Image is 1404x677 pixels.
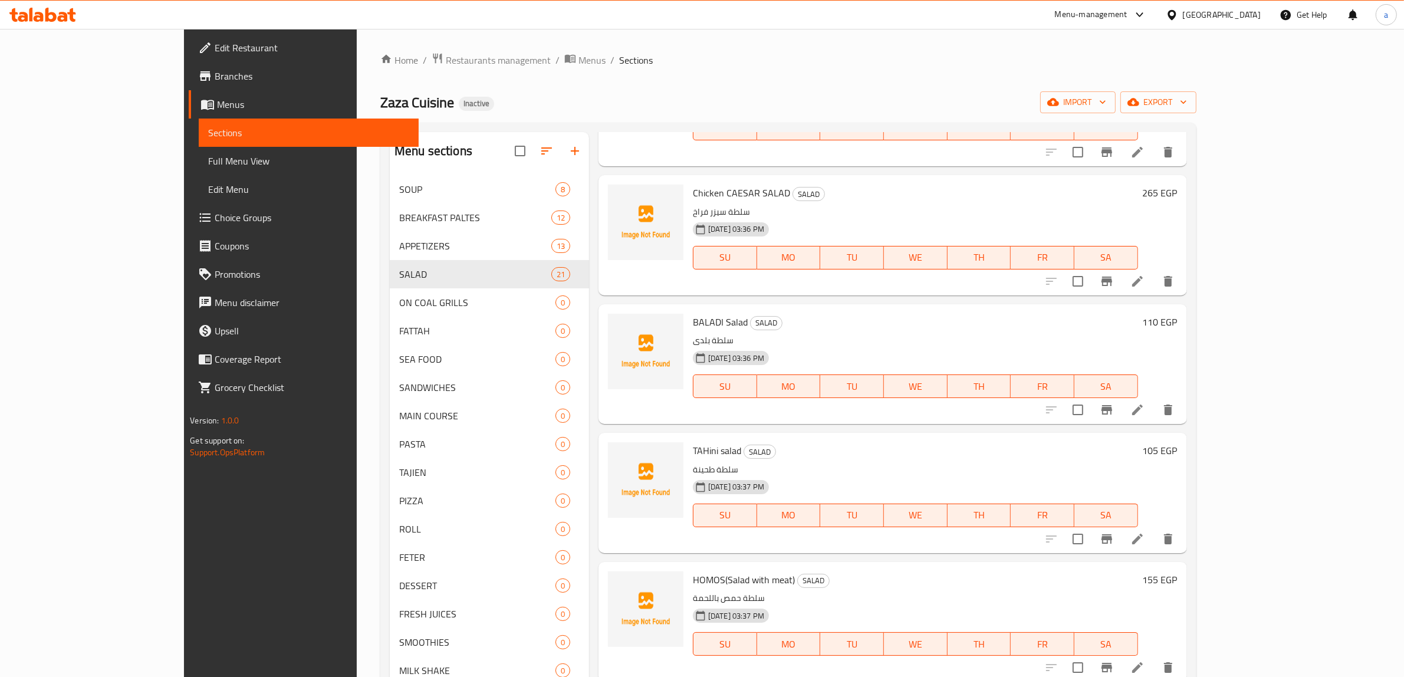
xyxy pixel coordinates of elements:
span: SA [1079,120,1133,137]
button: SA [1074,374,1138,398]
span: TH [952,120,1007,137]
span: Inactive [459,98,494,109]
span: FR [1015,636,1070,653]
a: Coupons [189,232,419,260]
button: delete [1154,525,1182,553]
div: Inactive [459,97,494,111]
span: 8 [556,184,570,195]
span: TU [825,249,879,266]
div: items [555,409,570,423]
span: Menus [578,53,606,67]
span: 1.0.0 [221,413,239,428]
span: 0 [556,552,570,563]
span: 21 [552,269,570,280]
span: 0 [556,524,570,535]
span: MO [762,249,816,266]
div: FATTAH0 [390,317,589,345]
button: SA [1074,504,1138,527]
div: PIZZA0 [390,487,589,515]
button: import [1040,91,1116,113]
span: SOUP [399,182,555,196]
span: ROLL [399,522,555,536]
span: TAJIEN [399,465,555,479]
span: 0 [556,297,570,308]
div: DESSERT0 [390,571,589,600]
span: SALAD [793,188,824,201]
span: 0 [556,439,570,450]
div: BREAKFAST PALTES12 [390,203,589,232]
span: Menu disclaimer [215,295,409,310]
span: FR [1015,249,1070,266]
li: / [610,53,614,67]
span: Grocery Checklist [215,380,409,395]
span: Version: [190,413,219,428]
a: Coverage Report [189,345,419,373]
a: Upsell [189,317,419,345]
span: 12 [552,212,570,224]
div: BREAKFAST PALTES [399,211,551,225]
div: items [555,437,570,451]
button: SA [1074,632,1138,656]
button: TH [948,374,1011,398]
span: [DATE] 03:36 PM [703,353,769,364]
button: delete [1154,396,1182,424]
span: SU [698,507,752,524]
a: Edit menu item [1130,145,1145,159]
a: Full Menu View [199,147,419,175]
span: Coverage Report [215,352,409,366]
span: SU [698,249,752,266]
button: TU [820,504,884,527]
a: Edit menu item [1130,532,1145,546]
img: BALADI Salad [608,314,683,389]
span: FETER [399,550,555,564]
span: 0 [556,467,570,478]
div: FRESH JUICES [399,607,555,621]
div: items [555,352,570,366]
span: SMOOTHIES [399,635,555,649]
span: SALAD [751,316,782,330]
span: [DATE] 03:36 PM [703,224,769,235]
span: APPETIZERS [399,239,551,253]
a: Sections [199,119,419,147]
div: items [555,324,570,338]
span: SA [1079,507,1133,524]
span: MAIN COURSE [399,409,555,423]
span: Edit Restaurant [215,41,409,55]
span: Select all sections [508,139,532,163]
a: Menus [564,52,606,68]
div: ON COAL GRILLS0 [390,288,589,317]
span: DESSERT [399,579,555,593]
span: [DATE] 03:37 PM [703,610,769,622]
span: MO [762,636,816,653]
button: FR [1011,504,1074,527]
div: items [551,239,570,253]
span: WE [889,249,943,266]
button: Branch-specific-item [1093,138,1121,166]
div: SEA FOOD [399,352,555,366]
div: TAJIEN0 [390,458,589,487]
button: export [1120,91,1196,113]
span: SU [698,636,752,653]
span: MO [762,120,816,137]
button: WE [884,632,948,656]
span: Coupons [215,239,409,253]
a: Edit Menu [199,175,419,203]
span: SANDWICHES [399,380,555,395]
div: MAIN COURSE0 [390,402,589,430]
span: FATTAH [399,324,555,338]
div: items [555,579,570,593]
p: سلطة طحينة [693,462,1138,477]
span: PIZZA [399,494,555,508]
div: items [551,211,570,225]
div: SEA FOOD0 [390,345,589,373]
span: TU [825,378,879,395]
img: HOMOS(Salad with meat) [608,571,683,647]
span: SALAD [744,445,775,459]
span: Select to update [1066,397,1090,422]
div: items [555,607,570,621]
span: Sections [208,126,409,140]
